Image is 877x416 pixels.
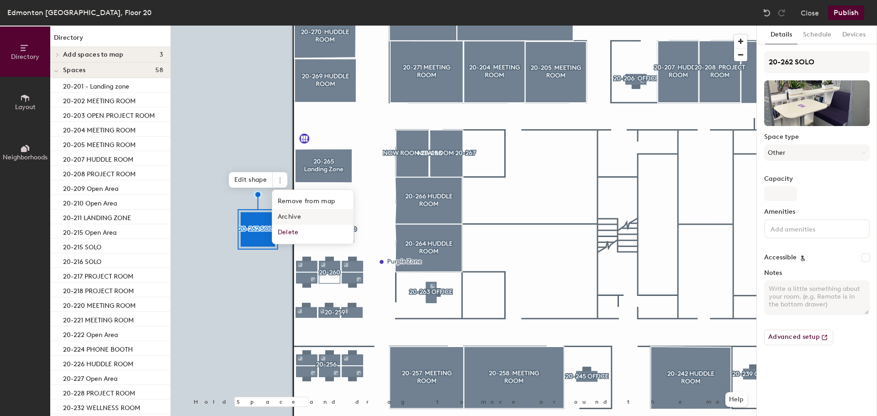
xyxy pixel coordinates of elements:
span: 58 [155,67,163,74]
p: 20-220 MEETING ROOM [63,299,136,310]
p: 20-227 Open Area [63,372,117,383]
p: 20-209 Open Area [63,182,118,193]
img: The space named 20-262 SOLO [764,80,870,126]
div: Edmonton [GEOGRAPHIC_DATA], Floor 20 [7,7,152,18]
span: Delete [272,225,354,240]
p: 20-215 Open Area [63,226,116,237]
span: 3 [159,51,163,58]
span: Neighborhoods [3,153,48,161]
button: Publish [828,5,864,20]
span: Directory [11,53,39,61]
button: Details [765,26,798,44]
button: Schedule [798,26,837,44]
p: 20-211 LANDING ZONE [63,211,131,222]
p: 20-215 SOLO [63,241,101,251]
p: 20-218 PROJECT ROOM [63,284,134,295]
label: Space type [764,133,870,141]
label: Capacity [764,175,870,183]
span: Edit shape [229,172,273,188]
p: 20-226 HUDDLE ROOM [63,358,133,368]
button: Other [764,144,870,161]
label: Amenities [764,208,870,216]
span: Archive [272,209,354,225]
p: 20-221 MEETING ROOM [63,314,134,324]
button: Close [801,5,819,20]
button: Devices [837,26,871,44]
button: Advanced setup [764,330,833,345]
h1: Directory [50,33,170,47]
span: Add spaces to map [63,51,124,58]
p: 20-202 MEETING ROOM [63,95,136,105]
span: Remove from map [272,194,354,209]
p: 20-204 MEETING ROOM [63,124,136,134]
p: 20-201 - Landing zone [63,80,129,90]
p: 20-207 HUDDLE ROOM [63,153,133,163]
p: 20-222 Open Area [63,328,118,339]
p: 20-228 PROJECT ROOM [63,387,135,397]
p: 20-224 PHONE BOOTH [63,343,133,353]
p: 20-208 PROJECT ROOM [63,168,136,178]
p: 20-205 MEETING ROOM [63,138,136,149]
p: 20-203 OPEN PROJECT ROOM [63,109,155,120]
img: Undo [762,8,771,17]
button: Help [725,392,747,407]
span: Spaces [63,67,86,74]
p: 20-210 Open Area [63,197,117,207]
p: 20-217 PROJECT ROOM [63,270,133,280]
img: Redo [777,8,786,17]
input: Add amenities [769,223,851,234]
p: 20-216 SOLO [63,255,101,266]
p: 20-232 WELLNESS ROOM [63,401,140,412]
span: Layout [15,103,36,111]
label: Notes [764,269,870,277]
label: Accessible [764,254,797,261]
